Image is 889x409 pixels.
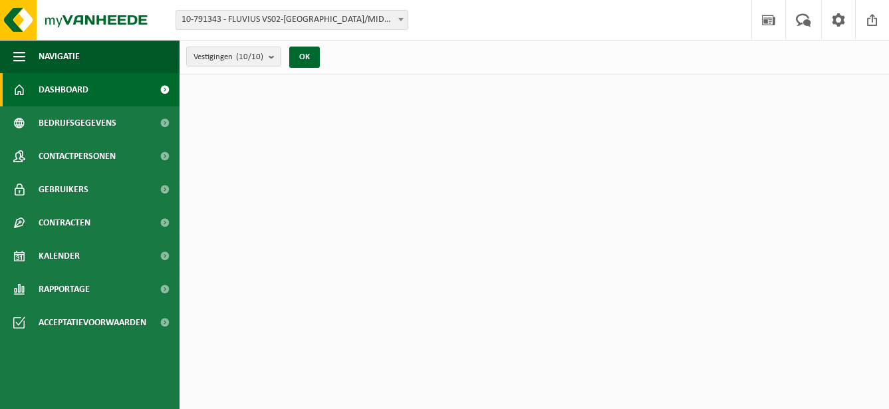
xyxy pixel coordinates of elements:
span: Kalender [39,239,80,273]
span: Acceptatievoorwaarden [39,306,146,339]
span: Navigatie [39,40,80,73]
span: Bedrijfsgegevens [39,106,116,140]
button: OK [289,47,320,68]
span: Vestigingen [193,47,263,67]
span: Contactpersonen [39,140,116,173]
span: Contracten [39,206,90,239]
span: Rapportage [39,273,90,306]
span: Gebruikers [39,173,88,206]
count: (10/10) [236,53,263,61]
span: 10-791343 - FLUVIUS VS02-BRUGGE/MIDDENKUST [176,11,408,29]
span: Dashboard [39,73,88,106]
button: Vestigingen(10/10) [186,47,281,67]
span: 10-791343 - FLUVIUS VS02-BRUGGE/MIDDENKUST [176,10,408,30]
